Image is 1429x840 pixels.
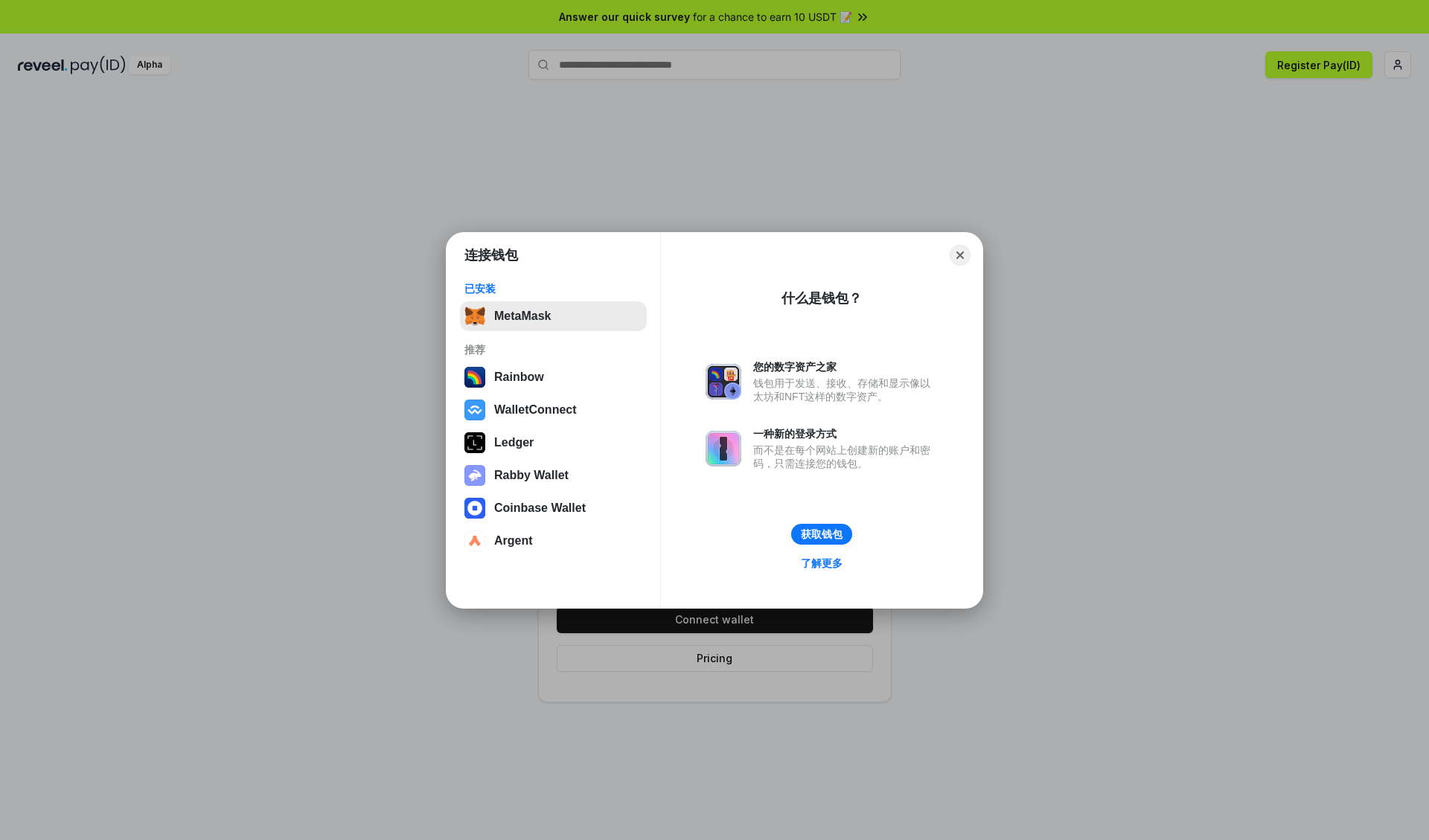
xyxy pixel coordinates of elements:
[464,465,485,486] img: svg+xml,%3Csvg%20xmlns%3D%22http%3A%2F%2Fwww.w3.org%2F2000%2Fsvg%22%20fill%3D%22none%22%20viewBox...
[464,530,485,551] img: svg+xml,%3Csvg%20width%3D%2228%22%20height%3D%2228%22%20viewBox%3D%220%200%2028%2028%22%20fill%3D...
[706,364,741,400] img: svg+xml,%3Csvg%20xmlns%3D%22http%3A%2F%2Fwww.w3.org%2F2000%2Fsvg%22%20fill%3D%22none%22%20viewBox...
[460,461,647,490] button: Rabby Wallet
[494,501,586,515] div: Coinbase Wallet
[753,360,938,373] div: 您的数字资产之家
[494,371,544,384] div: Rainbow
[753,427,938,440] div: 一种新的登录方式
[464,343,642,356] div: 推荐
[792,554,851,573] a: 了解更多
[494,403,577,417] div: WalletConnect
[801,557,843,570] div: 了解更多
[464,282,642,295] div: 已安装
[494,310,551,323] div: MetaMask
[494,534,533,548] div: Argent
[494,469,569,482] div: Rabby Wallet
[494,436,534,449] div: Ledger
[464,367,485,388] img: svg+xml,%3Csvg%20width%3D%22120%22%20height%3D%22120%22%20viewBox%3D%220%200%20120%20120%22%20fil...
[464,246,518,264] h1: 连接钱包
[791,524,852,545] button: 获取钱包
[781,289,862,307] div: 什么是钱包？
[464,400,485,420] img: svg+xml,%3Csvg%20width%3D%2228%22%20height%3D%2228%22%20viewBox%3D%220%200%2028%2028%22%20fill%3D...
[460,395,647,425] button: WalletConnect
[753,443,938,470] div: 而不是在每个网站上创建新的账户和密码，只需连接您的钱包。
[464,306,485,327] img: svg+xml,%3Csvg%20fill%3D%22none%22%20height%3D%2233%22%20viewBox%3D%220%200%2035%2033%22%20width%...
[460,301,647,331] button: MetaMask
[801,528,843,541] div: 获取钱包
[460,493,647,523] button: Coinbase Wallet
[464,498,485,519] img: svg+xml,%3Csvg%20width%3D%2228%22%20height%3D%2228%22%20viewBox%3D%220%200%2028%2028%22%20fill%3D...
[753,376,938,403] div: 钱包用于发送、接收、存储和显示像以太坊和NFT这样的数字资产。
[460,428,647,458] button: Ledger
[460,362,647,392] button: Rainbow
[460,526,647,556] button: Argent
[706,431,741,467] img: svg+xml,%3Csvg%20xmlns%3D%22http%3A%2F%2Fwww.w3.org%2F2000%2Fsvg%22%20fill%3D%22none%22%20viewBox...
[464,432,485,453] img: svg+xml,%3Csvg%20xmlns%3D%22http%3A%2F%2Fwww.w3.org%2F2000%2Fsvg%22%20width%3D%2228%22%20height%3...
[950,245,971,266] button: Close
